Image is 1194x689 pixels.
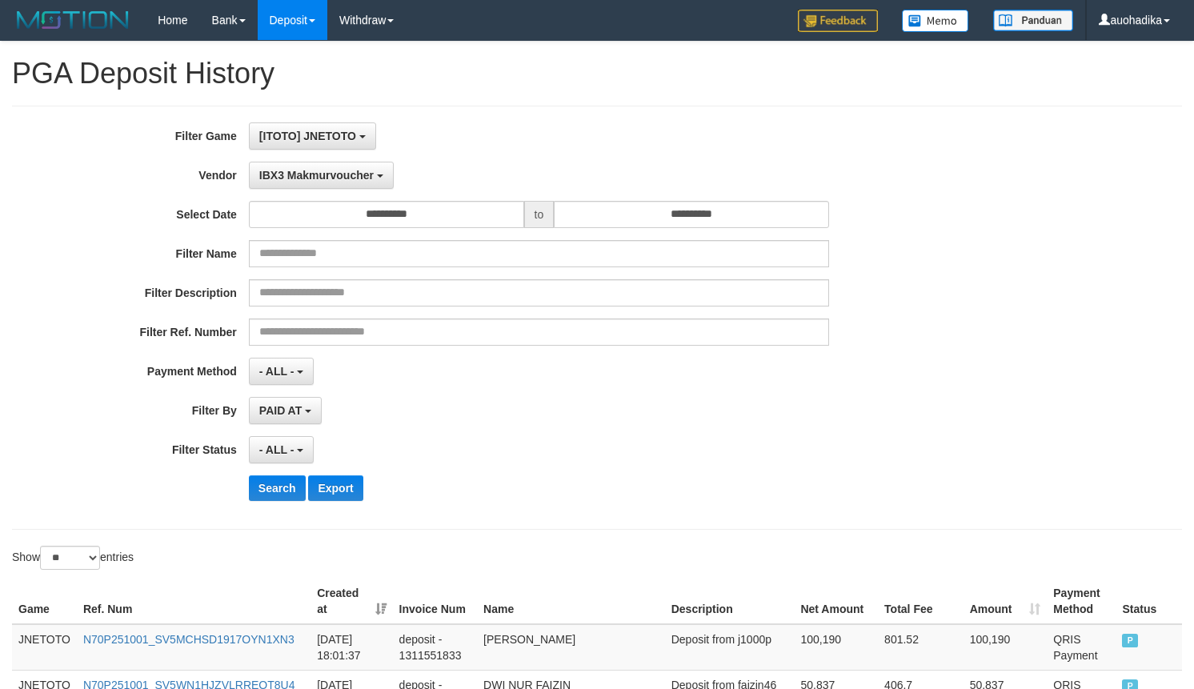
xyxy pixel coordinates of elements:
span: - ALL - [259,443,294,456]
img: Button%20Memo.svg [902,10,969,32]
th: Status [1116,579,1182,624]
th: Name [477,579,665,624]
img: Feedback.jpg [798,10,878,32]
th: Invoice Num [393,579,478,624]
td: 801.52 [878,624,964,671]
select: Showentries [40,546,100,570]
button: Export [308,475,363,501]
td: Deposit from j1000p [665,624,795,671]
td: 100,190 [794,624,878,671]
button: IBX3 Makmurvoucher [249,162,394,189]
span: [ITOTO] JNETOTO [259,130,356,142]
a: N70P251001_SV5MCHSD1917OYN1XN3 [83,633,294,646]
button: - ALL - [249,436,314,463]
th: Amount: activate to sort column ascending [964,579,1048,624]
th: Created at: activate to sort column ascending [311,579,392,624]
img: MOTION_logo.png [12,8,134,32]
img: panduan.png [993,10,1073,31]
th: Payment Method [1047,579,1116,624]
th: Description [665,579,795,624]
span: PAID [1122,634,1138,647]
button: PAID AT [249,397,322,424]
span: PAID AT [259,404,302,417]
td: 100,190 [964,624,1048,671]
button: - ALL - [249,358,314,385]
th: Net Amount [794,579,878,624]
h1: PGA Deposit History [12,58,1182,90]
span: - ALL - [259,365,294,378]
th: Ref. Num [77,579,311,624]
td: [PERSON_NAME] [477,624,665,671]
th: Total Fee [878,579,964,624]
span: IBX3 Makmurvoucher [259,169,374,182]
button: [ITOTO] JNETOTO [249,122,376,150]
td: [DATE] 18:01:37 [311,624,392,671]
td: deposit - 1311551833 [393,624,478,671]
span: to [524,201,555,228]
th: Game [12,579,77,624]
label: Show entries [12,546,134,570]
td: QRIS Payment [1047,624,1116,671]
button: Search [249,475,306,501]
